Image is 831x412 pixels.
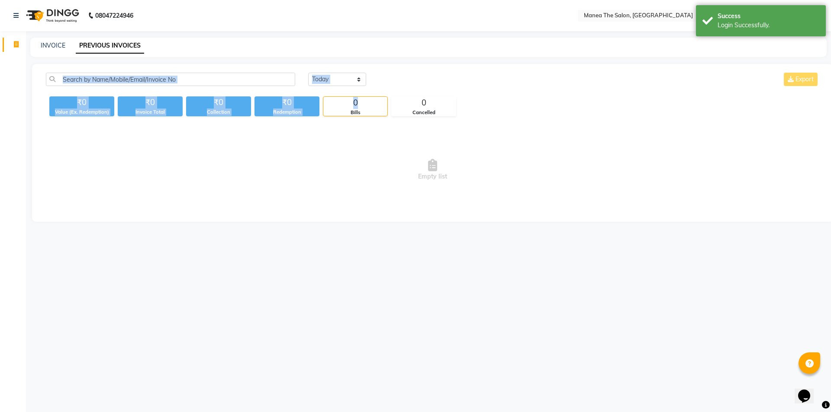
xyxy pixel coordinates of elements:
[118,96,183,109] div: ₹0
[76,38,144,54] a: PREVIOUS INVOICES
[46,127,819,213] span: Empty list
[254,109,319,116] div: Redemption
[95,3,133,28] b: 08047224946
[718,21,819,30] div: Login Successfully.
[118,109,183,116] div: Invoice Total
[22,3,81,28] img: logo
[795,377,822,403] iframe: chat widget
[49,109,114,116] div: Value (Ex. Redemption)
[323,97,387,109] div: 0
[186,96,251,109] div: ₹0
[392,109,456,116] div: Cancelled
[49,96,114,109] div: ₹0
[46,73,295,86] input: Search by Name/Mobile/Email/Invoice No
[186,109,251,116] div: Collection
[254,96,319,109] div: ₹0
[392,97,456,109] div: 0
[323,109,387,116] div: Bills
[718,12,819,21] div: Success
[41,42,65,49] a: INVOICE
